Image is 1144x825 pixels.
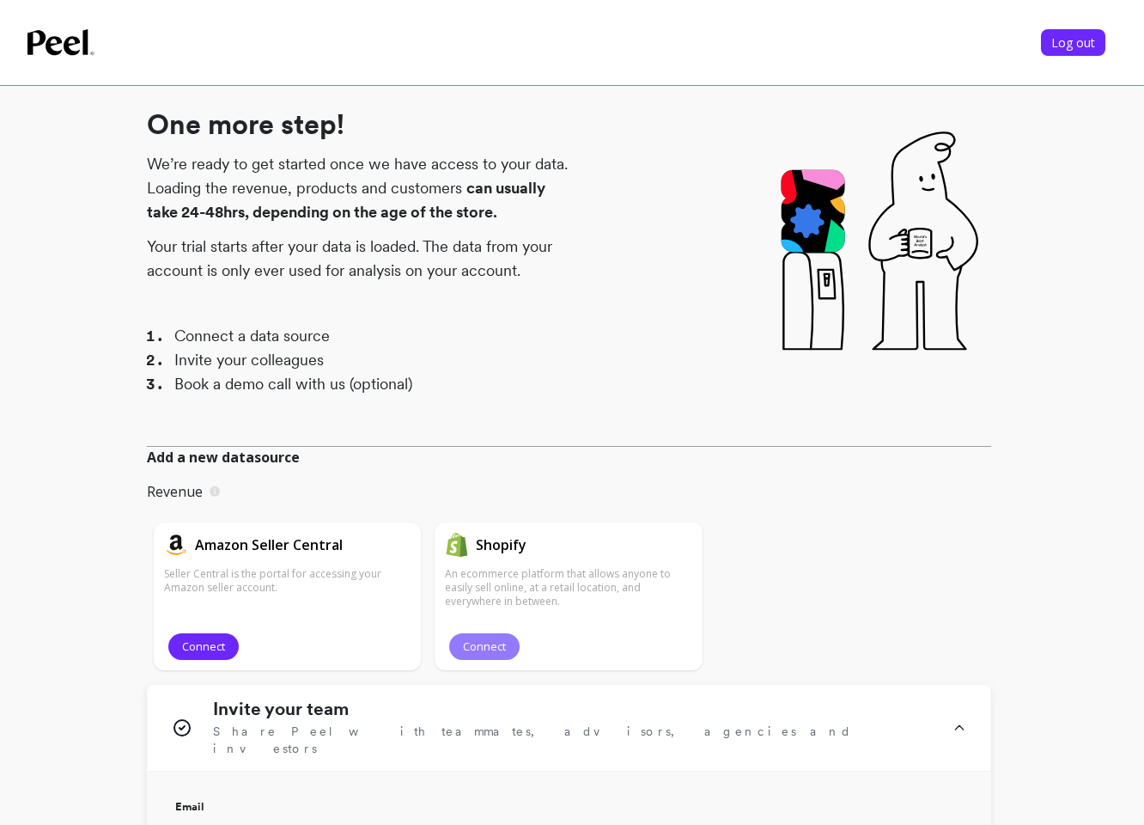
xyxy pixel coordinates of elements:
[174,372,569,396] li: Book a demo call with us (optional)
[168,633,239,660] button: Connect
[147,447,300,467] span: Add a new datasource
[213,723,932,757] span: Share Peel with teammates, advisors, agencies and investors
[213,699,349,719] h1: Invite your team
[175,799,204,815] span: Email
[445,567,692,608] p: An ecommerce platform that allows anyone to easily sell online, at a retail location, and everywh...
[463,639,506,655] span: Connect
[771,82,991,412] img: Pal drinking water from a water cooler
[164,567,411,595] p: Seller Central is the portal for accessing your Amazon seller account.
[449,633,520,660] button: Connect
[147,235,569,283] p: Your trial starts after your data is loaded. The data from your account is only ever used for ana...
[1041,29,1105,56] button: Log out
[174,324,569,348] li: Connect a data source
[1051,34,1095,51] span: Log out
[164,533,188,557] img: api.amazon.svg
[195,535,343,555] h1: Amazon Seller Central
[147,152,569,224] p: We’re ready to get started once we have access to your data. Loading the revenue, products and cu...
[174,348,569,372] li: Invite your colleagues
[476,535,526,555] h1: Shopify
[147,481,203,502] p: Revenue
[445,533,469,557] img: api.shopify.svg
[182,639,225,655] span: Connect
[147,107,569,142] h1: One more step!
